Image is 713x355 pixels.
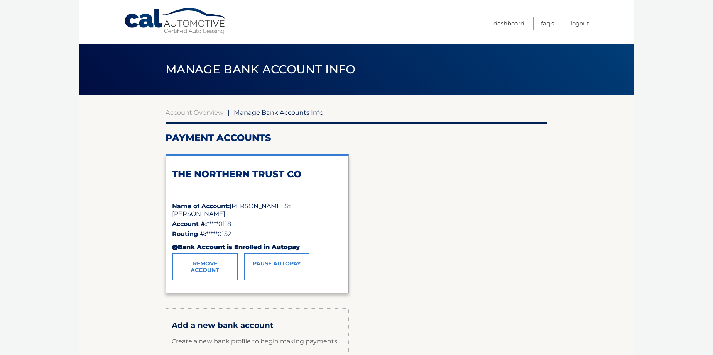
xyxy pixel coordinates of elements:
[172,168,342,180] h2: THE NORTHERN TRUST CO
[172,202,230,210] strong: Name of Account:
[172,321,343,330] h3: Add a new bank account
[228,109,230,116] span: |
[172,202,291,217] span: [PERSON_NAME] St [PERSON_NAME]
[541,17,554,30] a: FAQ's
[172,230,206,238] strong: Routing #:
[166,109,223,116] a: Account Overview
[571,17,589,30] a: Logout
[166,62,356,76] span: Manage Bank Account Info
[172,253,238,280] a: Remove Account
[172,330,343,353] p: Create a new bank profile to begin making payments
[172,220,207,228] strong: Account #:
[493,17,524,30] a: Dashboard
[244,253,309,280] a: Pause AutoPay
[234,109,323,116] span: Manage Bank Accounts Info
[166,132,547,144] h2: Payment Accounts
[172,239,342,255] div: Bank Account is Enrolled in Autopay
[124,8,228,35] a: Cal Automotive
[172,245,178,250] div: ✓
